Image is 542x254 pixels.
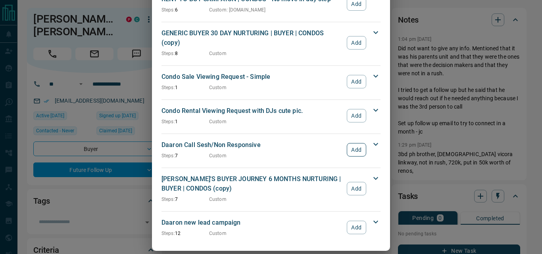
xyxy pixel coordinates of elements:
p: [PERSON_NAME]'S BUYER JOURNEY 6 MONTHS NURTURING | BUYER | CONDOS (copy) [161,174,343,193]
button: Add [347,36,366,50]
p: GENERIC BUYER 30 DAY NURTURING | BUYER | CONDOS (copy) [161,29,343,48]
div: GENERIC BUYER 30 DAY NURTURING | BUYER | CONDOS (copy)Steps:8CustomAdd [161,27,381,59]
div: Daaron new lead campaignSteps:12CustomAdd [161,216,381,239]
p: Custom [209,84,227,91]
p: Daaron Call Sesh/Non Responsive [161,140,343,150]
p: Condo Rental Viewing Request with DJs cute pic. [161,106,343,116]
span: Steps: [161,119,175,124]
span: Steps: [161,85,175,90]
p: Condo Sale Viewing Request - Simple [161,72,343,82]
p: Daaron new lead campaign [161,218,343,227]
button: Add [347,109,366,122]
p: Custom [209,152,227,159]
button: Add [347,221,366,234]
div: [PERSON_NAME]'S BUYER JOURNEY 6 MONTHS NURTURING | BUYER | CONDOS (copy)Steps:7CustomAdd [161,173,381,204]
p: 1 [161,84,209,91]
p: 12 [161,230,209,237]
span: Steps: [161,231,175,236]
div: Condo Sale Viewing Request - SimpleSteps:1CustomAdd [161,71,381,93]
p: 1 [161,118,209,125]
span: Steps: [161,197,175,202]
div: Condo Rental Viewing Request with DJs cute pic.Steps:1CustomAdd [161,105,381,127]
button: Add [347,75,366,88]
p: 7 [161,152,209,159]
p: 7 [161,196,209,203]
button: Add [347,143,366,157]
span: Steps: [161,7,175,13]
button: Add [347,182,366,195]
p: 6 [161,6,209,13]
p: Custom [209,118,227,125]
p: Custom [209,196,227,203]
span: Steps: [161,153,175,159]
p: Custom [209,50,227,57]
span: Steps: [161,51,175,56]
p: 8 [161,50,209,57]
p: Custom : [DOMAIN_NAME] [209,6,265,13]
div: Daaron Call Sesh/Non ResponsiveSteps:7CustomAdd [161,139,381,161]
p: Custom [209,230,227,237]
